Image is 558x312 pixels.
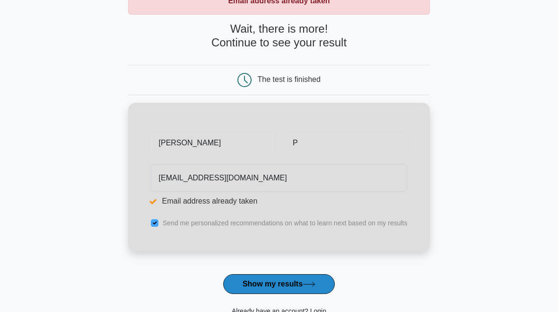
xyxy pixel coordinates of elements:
input: First name [151,129,273,157]
li: Email address already taken [151,196,408,207]
label: Send me personalized recommendations on what to learn next based on my results [163,219,408,227]
button: Show my results [223,274,335,294]
input: Email [151,164,408,192]
h4: Wait, there is more! Continue to see your result [128,22,430,49]
div: The test is finished [258,75,321,83]
input: Last name [285,129,407,157]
